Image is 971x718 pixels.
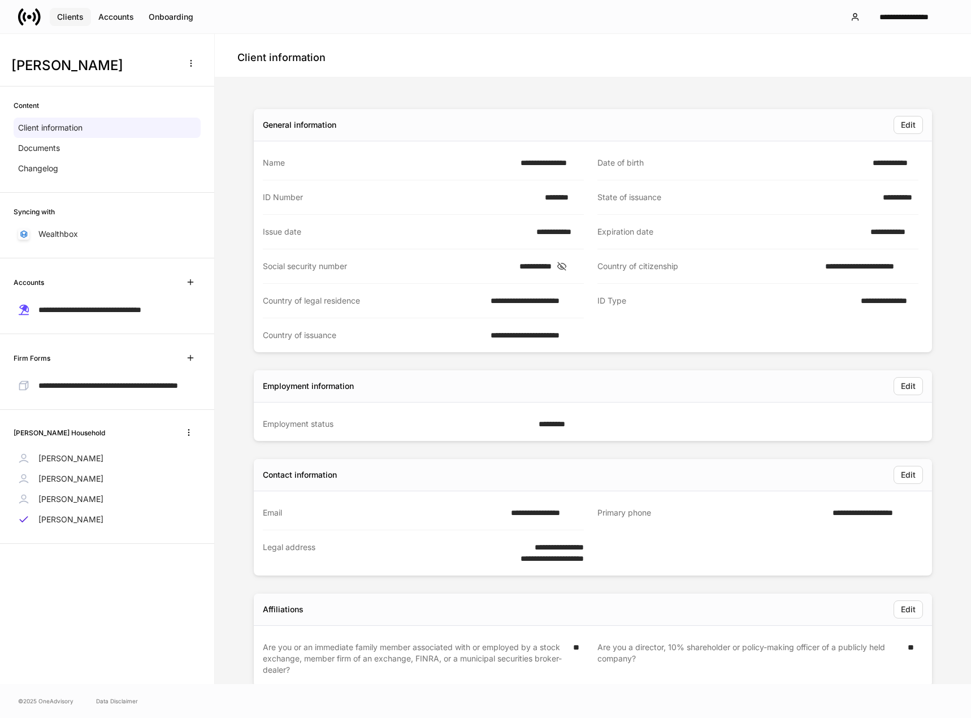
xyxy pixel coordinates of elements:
p: [PERSON_NAME] [38,473,103,485]
h6: Firm Forms [14,353,50,364]
a: Client information [14,118,201,138]
button: Onboarding [141,8,201,26]
button: Edit [894,600,923,618]
h6: Content [14,100,39,111]
button: Edit [894,377,923,395]
div: Clients [57,13,84,21]
div: General information [263,119,336,131]
h3: [PERSON_NAME] [11,57,175,75]
div: Contact information [263,469,337,481]
h6: Accounts [14,277,44,288]
a: Wealthbox [14,224,201,244]
a: [PERSON_NAME] [14,489,201,509]
div: Issue date [263,226,530,237]
div: Are you or an immediate family member associated with or employed by a stock exchange, member fir... [263,642,566,676]
button: Clients [50,8,91,26]
button: Edit [894,116,923,134]
div: Employment information [263,380,354,392]
p: [PERSON_NAME] [38,453,103,464]
div: Country of citizenship [597,261,818,272]
div: Country of issuance [263,330,484,341]
div: Name [263,157,514,168]
a: [PERSON_NAME] [14,509,201,530]
div: Edit [901,382,916,390]
p: Client information [18,122,83,133]
div: Onboarding [149,13,193,21]
a: [PERSON_NAME] [14,469,201,489]
p: Documents [18,142,60,154]
div: Email [263,507,504,518]
a: Data Disclaimer [96,697,138,706]
h6: Syncing with [14,206,55,217]
div: Social security number [263,261,513,272]
div: Country of legal residence [263,295,484,306]
p: [PERSON_NAME] [38,494,103,505]
div: Edit [901,605,916,613]
div: Expiration date [597,226,864,237]
div: ID Number [263,192,538,203]
div: Edit [901,121,916,129]
div: Edit [901,471,916,479]
h6: [PERSON_NAME] Household [14,427,105,438]
p: Changelog [18,163,58,174]
span: © 2025 OneAdvisory [18,697,73,706]
p: Wealthbox [38,228,78,240]
div: Primary phone [597,507,826,519]
div: ID Type [597,295,854,307]
a: [PERSON_NAME] [14,448,201,469]
p: [PERSON_NAME] [38,514,103,525]
button: Accounts [91,8,141,26]
div: Employment status [263,418,532,430]
div: Are you a director, 10% shareholder or policy-making officer of a publicly held company? [597,642,901,676]
div: Date of birth [597,157,866,168]
h4: Client information [237,51,326,64]
button: Edit [894,466,923,484]
div: Accounts [98,13,134,21]
a: Documents [14,138,201,158]
div: State of issuance [597,192,876,203]
div: Affiliations [263,604,304,615]
div: Legal address [263,542,484,564]
a: Changelog [14,158,201,179]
